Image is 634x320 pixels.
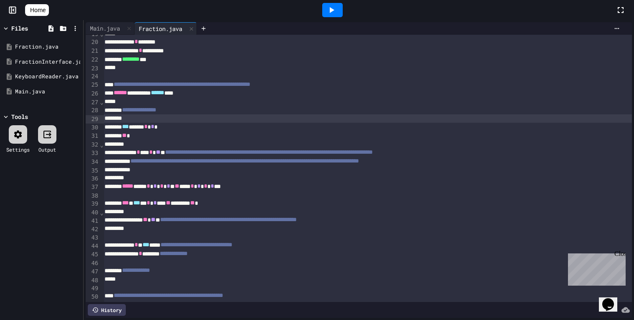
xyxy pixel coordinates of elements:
div: 50 [86,293,99,302]
div: 20 [86,38,99,47]
div: 38 [86,192,99,200]
iframe: chat widget [599,286,626,312]
div: 49 [86,284,99,293]
div: 44 [86,242,99,251]
div: 36 [86,175,99,183]
div: Main.java [86,22,135,35]
div: 47 [86,268,99,276]
div: 41 [86,217,99,226]
span: Fold line [99,142,104,148]
div: 21 [86,47,99,56]
div: History [88,304,126,316]
div: KeyboardReader.java [15,72,80,81]
div: 51 [86,302,99,310]
div: 39 [86,200,99,209]
div: 43 [86,234,99,242]
div: 26 [86,90,99,98]
div: 22 [86,56,99,65]
div: Settings [6,146,30,153]
div: 48 [86,276,99,285]
div: Files [11,24,28,33]
div: FractionInterface.java [15,58,80,66]
div: Tools [11,112,28,121]
div: 31 [86,132,99,141]
div: 34 [86,158,99,167]
span: Fold line [99,31,104,37]
div: 24 [86,72,99,81]
div: Fraction.java [135,22,197,35]
div: 45 [86,250,99,259]
div: 30 [86,124,99,132]
div: 32 [86,141,99,149]
div: Main.java [15,88,80,96]
span: Home [30,6,46,14]
a: Home [25,4,49,16]
div: 28 [86,106,99,115]
div: 46 [86,259,99,268]
div: 37 [86,183,99,192]
div: 23 [86,65,99,73]
div: Fraction.java [15,43,80,51]
div: Output [38,146,56,153]
div: 33 [86,149,99,158]
iframe: chat widget [565,250,626,286]
div: Fraction.java [135,24,186,33]
div: 42 [86,225,99,234]
div: Main.java [86,24,124,33]
div: 40 [86,209,99,217]
div: 29 [86,115,99,124]
div: 35 [86,167,99,175]
span: Fold line [99,99,104,106]
span: Fold line [99,209,104,216]
div: 27 [86,98,99,107]
div: 25 [86,81,99,90]
div: Chat with us now!Close [3,3,58,53]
